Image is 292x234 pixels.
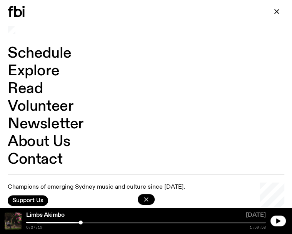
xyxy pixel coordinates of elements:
[8,64,59,78] a: Explore
[26,226,42,229] span: 0:27:19
[8,81,43,96] a: Read
[8,134,71,149] a: About Us
[8,184,185,191] p: Champions of emerging Sydney music and culture since [DATE].
[8,195,48,206] button: Support Us
[8,46,72,61] a: Schedule
[26,212,65,218] a: Limbs Akimbo
[12,197,43,204] span: Support Us
[8,117,83,131] a: Newsletter
[246,212,266,220] span: [DATE]
[8,152,62,167] a: Contact
[8,99,73,114] a: Volunteer
[5,212,22,229] img: Jackson sits at an outdoor table, legs crossed and gazing at a black and brown dog also sitting a...
[250,226,266,229] span: 1:59:58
